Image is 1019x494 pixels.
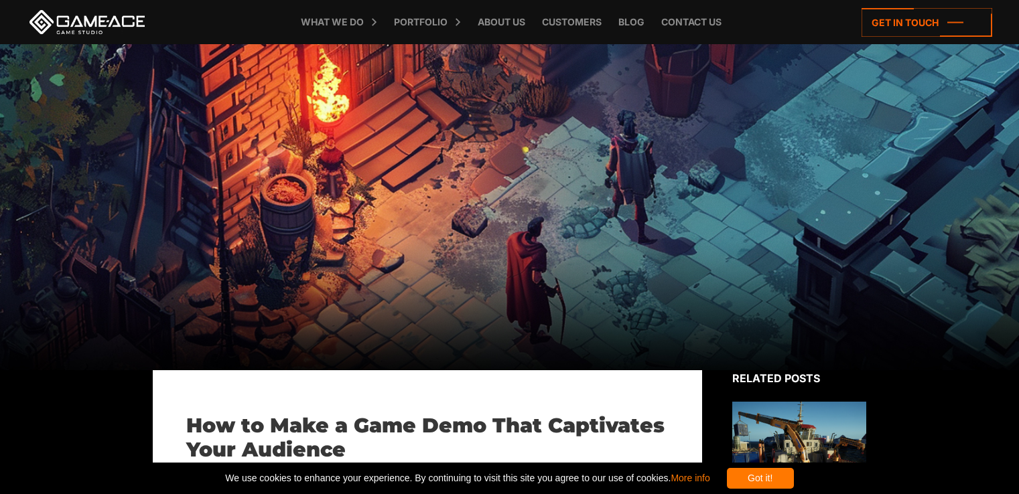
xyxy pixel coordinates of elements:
h1: How to Make a Game Demo That Captivates Your Audience [186,414,669,462]
div: Got it! [727,468,794,489]
a: More info [671,473,709,483]
span: We use cookies to enhance your experience. By continuing to visit this site you agree to our use ... [225,468,709,489]
div: Related posts [732,370,866,386]
a: Get in touch [862,8,992,37]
